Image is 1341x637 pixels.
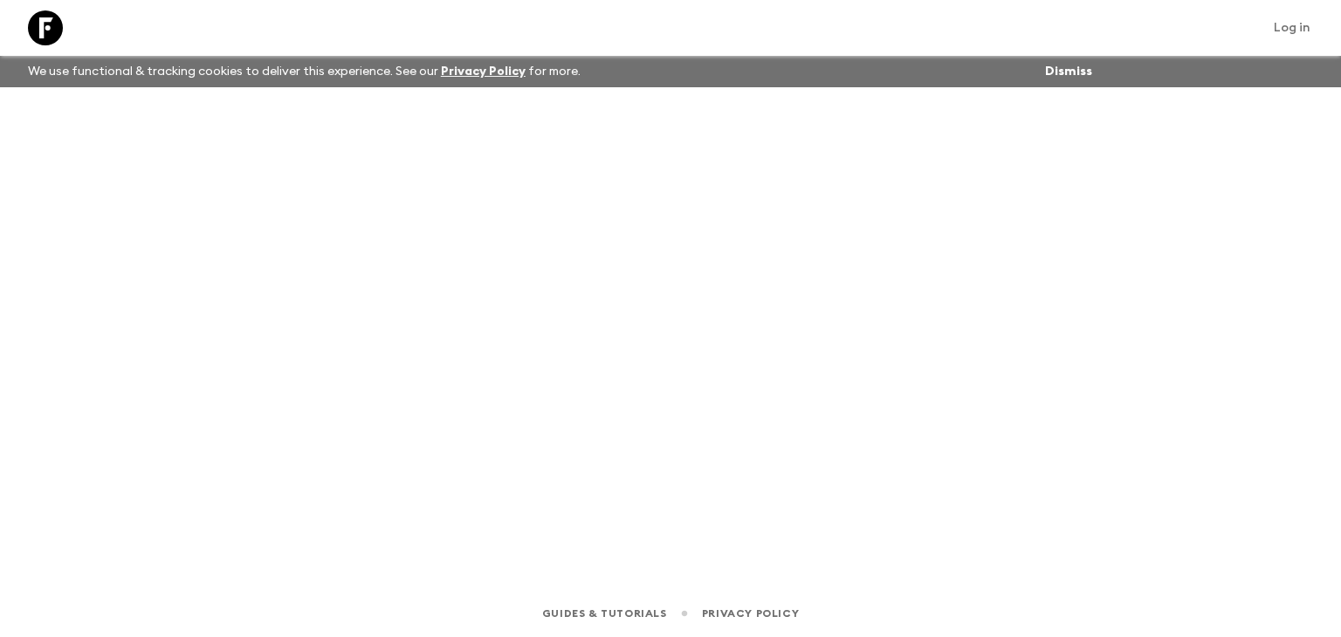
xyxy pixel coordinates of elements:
p: We use functional & tracking cookies to deliver this experience. See our for more. [21,56,588,87]
a: Log in [1264,16,1320,40]
a: Guides & Tutorials [542,604,667,623]
a: Privacy Policy [441,65,526,78]
button: Dismiss [1041,59,1097,84]
a: Privacy Policy [702,604,799,623]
